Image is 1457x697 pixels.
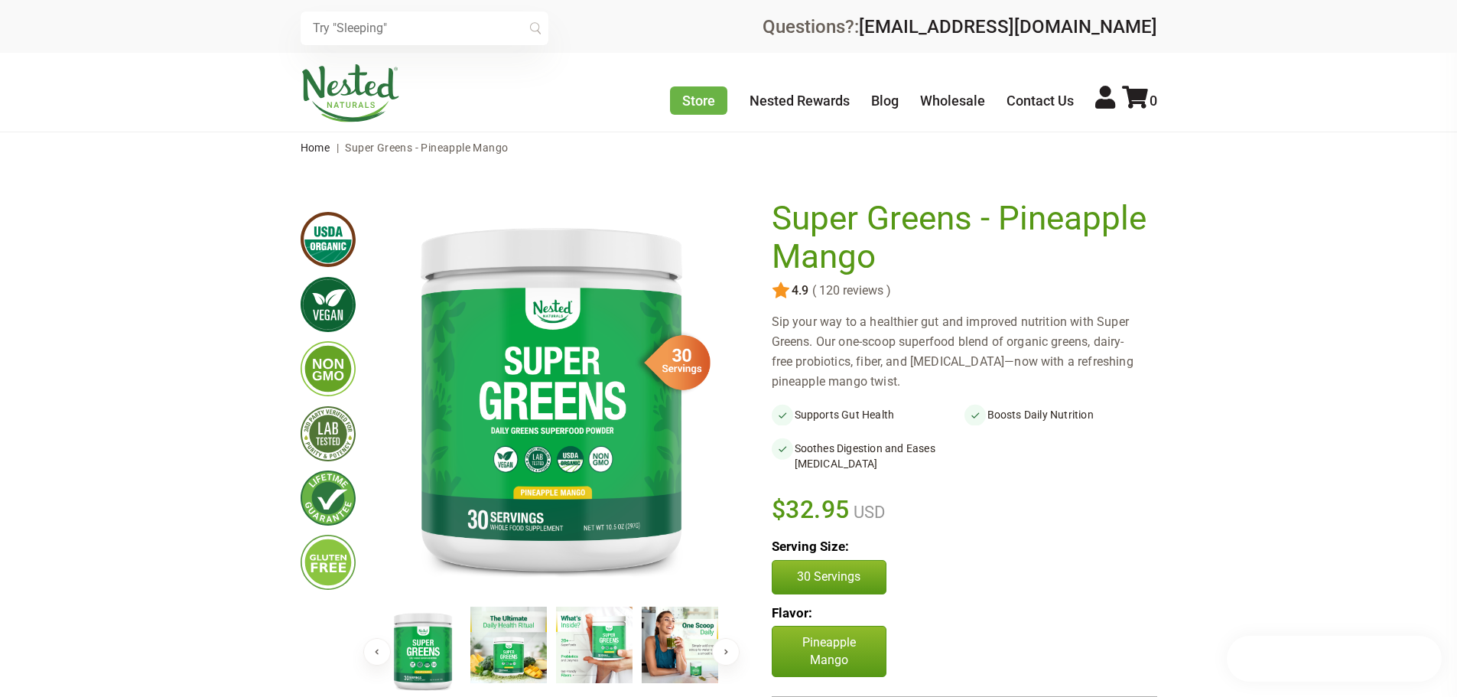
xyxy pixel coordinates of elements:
[642,607,718,683] img: Super Greens - Pineapple Mango
[363,638,391,666] button: Previous
[1122,93,1157,109] a: 0
[470,607,547,683] img: Super Greens - Pineapple Mango
[301,277,356,332] img: vegan
[772,626,886,677] p: Pineapple Mango
[301,212,356,267] img: usdaorganic
[634,330,711,396] img: sg-servings-30.png
[301,341,356,396] img: gmofree
[750,93,850,109] a: Nested Rewards
[788,568,870,585] p: 30 Servings
[301,132,1157,163] nav: breadcrumbs
[1150,93,1157,109] span: 0
[871,93,899,109] a: Blog
[772,493,850,526] span: $32.95
[772,282,790,300] img: star.svg
[301,11,548,45] input: Try "Sleeping"
[345,142,508,154] span: Super Greens - Pineapple Mango
[763,18,1157,36] div: Questions?:
[670,86,727,115] a: Store
[712,638,740,666] button: Next
[385,607,461,695] img: Super Greens - Pineapple Mango
[301,535,356,590] img: glutenfree
[790,284,808,298] span: 4.9
[772,404,964,425] li: Supports Gut Health
[1007,93,1074,109] a: Contact Us
[1227,636,1442,682] iframe: Button to open loyalty program pop-up
[920,93,985,109] a: Wholesale
[808,284,891,298] span: ( 120 reviews )
[772,560,886,594] button: 30 Servings
[301,142,330,154] a: Home
[301,406,356,461] img: thirdpartytested
[301,471,356,526] img: lifetimeguarantee
[333,142,343,154] span: |
[772,312,1157,392] div: Sip your way to a healthier gut and improved nutrition with Super Greens. Our one-scoop superfood...
[380,200,723,594] img: Super Greens - Pineapple Mango
[556,607,633,683] img: Super Greens - Pineapple Mango
[859,16,1157,37] a: [EMAIL_ADDRESS][DOMAIN_NAME]
[772,438,964,474] li: Soothes Digestion and Eases [MEDICAL_DATA]
[772,200,1150,275] h1: Super Greens - Pineapple Mango
[772,539,849,554] b: Serving Size:
[964,404,1157,425] li: Boosts Daily Nutrition
[850,503,885,522] span: USD
[772,605,812,620] b: Flavor:
[301,64,400,122] img: Nested Naturals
